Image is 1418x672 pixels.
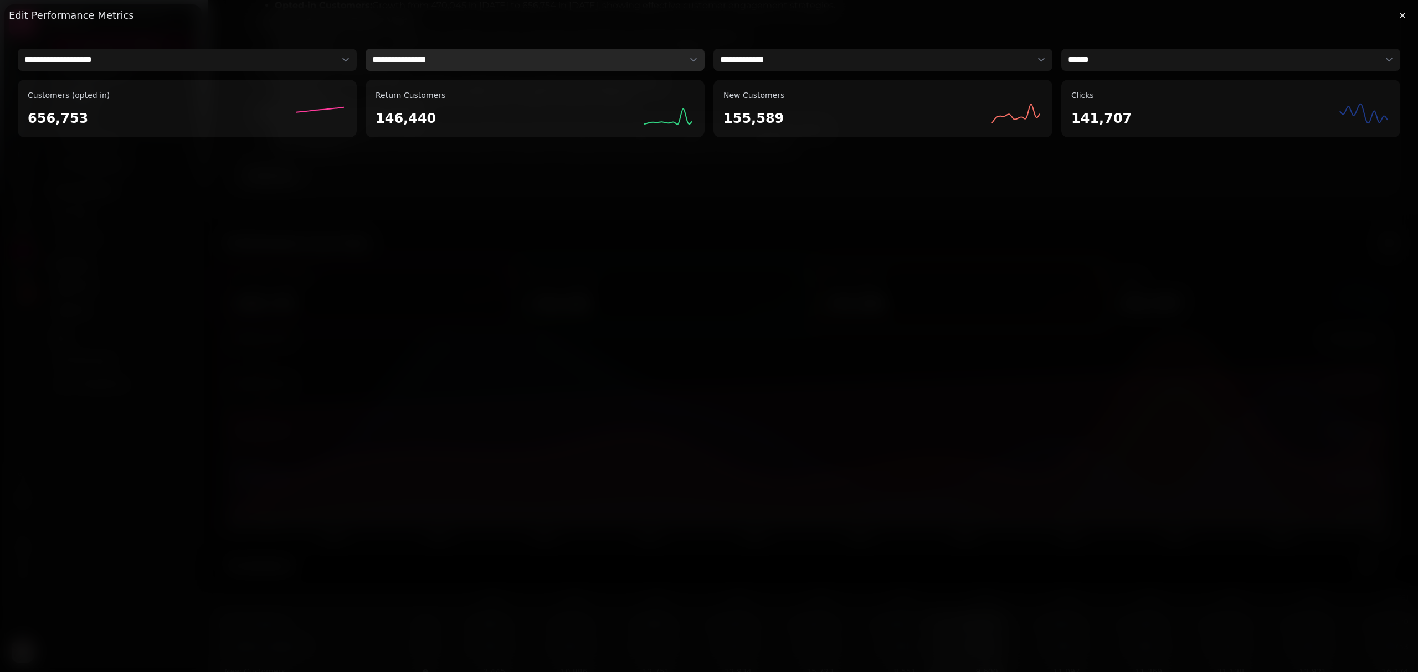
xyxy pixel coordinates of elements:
[723,90,784,101] p: New Customers
[28,90,110,101] p: Customers (opted in)
[376,90,445,101] p: Return Customers
[1071,90,1094,101] p: Clicks
[723,110,784,127] h2: 155,589
[376,110,436,127] h2: 146,440
[1071,110,1132,127] h2: 141,707
[9,9,1409,22] h3: Edit performance metrics
[28,110,88,127] h2: 656,753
